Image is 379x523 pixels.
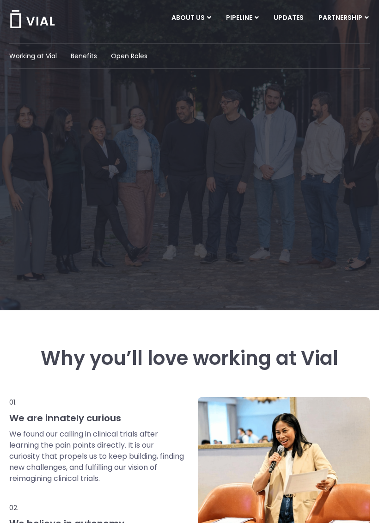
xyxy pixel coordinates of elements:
[164,10,218,26] a: ABOUT USMenu Toggle
[9,429,184,484] p: We found our calling in clinical trials after learning the pain points directly. It is our curios...
[9,503,184,513] p: 02.
[311,10,376,26] a: PARTNERSHIPMenu Toggle
[219,10,266,26] a: PIPELINEMenu Toggle
[9,412,184,424] h3: We are innately curious
[9,347,370,369] h3: Why you’ll love working at Vial
[9,51,57,61] a: Working at Vial
[9,397,184,407] p: 01.
[266,10,311,26] a: UPDATES
[71,51,97,61] a: Benefits
[111,51,147,61] a: Open Roles
[9,10,55,28] img: Vial Logo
